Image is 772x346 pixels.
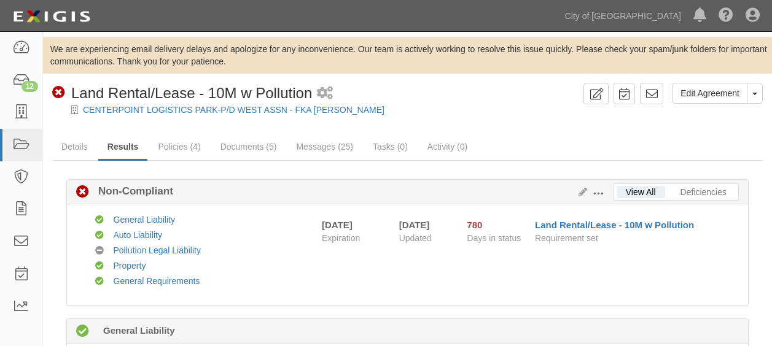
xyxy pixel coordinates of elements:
i: 2 scheduled workflows [317,87,333,100]
a: General Liability [114,215,175,225]
a: Details [52,134,97,159]
a: Activity (0) [418,134,477,159]
a: Deficiencies [671,186,736,198]
i: Non-Compliant [52,87,65,99]
i: Compliant 133 days (since 04/07/2025) [76,325,89,338]
a: General Requirements [114,276,200,286]
span: Land Rental/Lease - 10M w Pollution [71,85,312,101]
i: Compliant [95,216,104,225]
a: CENTERPOINT LOGISTICS PARK-P/D WEST ASSN - FKA [PERSON_NAME] [83,105,384,115]
a: Messages (25) [287,134,362,159]
a: Policies (4) [149,134,209,159]
a: Pollution Legal Liability [114,245,201,255]
div: Since 06/30/2023 [467,218,526,231]
i: Compliant [95,262,104,271]
i: Help Center - Complianz [719,9,733,23]
span: Requirement set [535,233,598,243]
a: City of [GEOGRAPHIC_DATA] [559,4,687,28]
a: Property [114,261,146,271]
a: Results [98,134,148,161]
div: Land Rental/Lease - 10M w Pollution [52,83,312,104]
b: Non-Compliant [89,184,173,199]
a: Auto Liability [114,230,162,240]
div: [DATE] [322,218,353,231]
span: Expiration [322,232,390,244]
img: logo-5460c22ac91f19d4615b14bd174203de0afe785f0fc80cf4dbbc73dc1793850b.png [9,6,94,28]
a: Edit Results [574,187,587,197]
a: Documents (5) [211,134,286,159]
i: Compliant [95,277,104,286]
a: Tasks (0) [364,134,417,159]
span: Updated [399,233,432,243]
i: No Coverage [95,247,104,255]
b: General Liability [103,324,175,337]
a: View All [617,186,665,198]
i: Non-Compliant [76,186,89,199]
div: 12 [21,81,38,92]
span: Days in status [467,233,521,243]
div: We are experiencing email delivery delays and apologize for any inconvenience. Our team is active... [43,43,772,67]
a: Edit Agreement [673,83,747,104]
div: [DATE] [399,218,449,231]
a: Land Rental/Lease - 10M w Pollution [535,220,694,230]
i: Compliant [95,231,104,240]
